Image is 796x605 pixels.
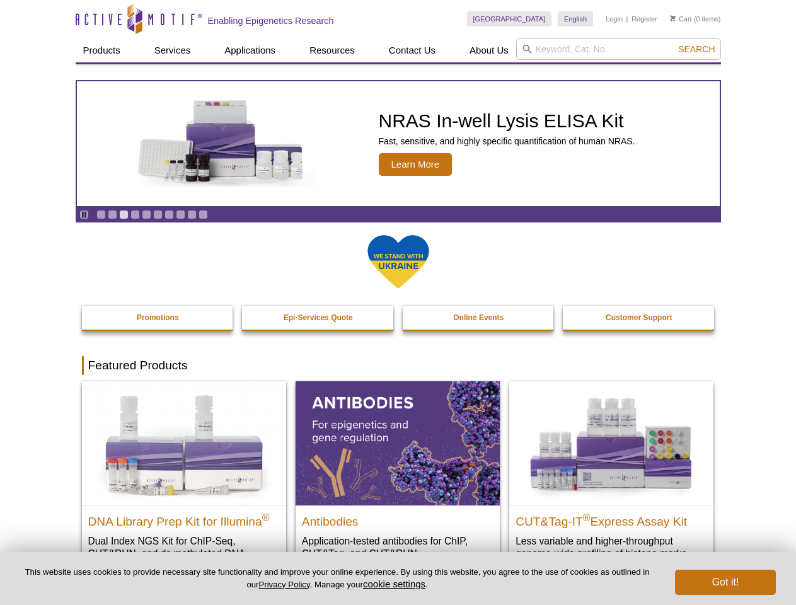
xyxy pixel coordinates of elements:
strong: Epi-Services Quote [284,313,353,322]
a: Services [147,38,199,62]
span: Search [678,44,715,54]
a: Go to slide 6 [153,210,163,219]
a: Products [76,38,128,62]
span: Learn More [379,153,453,176]
a: DNA Library Prep Kit for Illumina DNA Library Prep Kit for Illumina® Dual Index NGS Kit for ChIP-... [82,381,286,585]
a: Go to slide 9 [187,210,197,219]
img: NRAS In-well Lysis ELISA Kit [127,100,316,187]
li: | [626,11,628,26]
a: Go to slide 3 [119,210,129,219]
article: NRAS In-well Lysis ELISA Kit [77,81,720,206]
a: Register [632,14,657,23]
a: Go to slide 10 [199,210,208,219]
a: CUT&Tag-IT® Express Assay Kit CUT&Tag-IT®Express Assay Kit Less variable and higher-throughput ge... [509,381,713,572]
h2: CUT&Tag-IT Express Assay Kit [516,509,707,528]
img: CUT&Tag-IT® Express Assay Kit [509,381,713,505]
h2: Antibodies [302,509,493,528]
sup: ® [583,512,591,522]
sup: ® [262,512,270,522]
img: All Antibodies [296,381,500,505]
a: Login [606,14,623,23]
a: [GEOGRAPHIC_DATA] [467,11,552,26]
a: Go to slide 2 [108,210,117,219]
a: Contact Us [381,38,443,62]
a: Go to slide 7 [164,210,174,219]
a: About Us [462,38,516,62]
a: All Antibodies Antibodies Application-tested antibodies for ChIP, CUT&Tag, and CUT&RUN. [296,381,500,572]
a: Privacy Policy [258,580,309,589]
strong: Online Events [453,313,504,322]
h2: DNA Library Prep Kit for Illumina [88,509,280,528]
a: Promotions [82,306,234,330]
strong: Promotions [137,313,179,322]
h2: NRAS In-well Lysis ELISA Kit [379,112,635,130]
a: Toggle autoplay [79,210,89,219]
img: Your Cart [670,15,676,21]
button: Got it! [675,570,776,595]
li: (0 items) [670,11,721,26]
a: Epi-Services Quote [242,306,395,330]
p: Fast, sensitive, and highly specific quantification of human NRAS. [379,135,635,147]
strong: Customer Support [606,313,672,322]
a: Go to slide 5 [142,210,151,219]
a: Go to slide 1 [96,210,106,219]
a: English [558,11,593,26]
img: DNA Library Prep Kit for Illumina [82,381,286,505]
a: Cart [670,14,692,23]
a: Customer Support [563,306,715,330]
button: cookie settings [363,579,425,589]
p: Application-tested antibodies for ChIP, CUT&Tag, and CUT&RUN. [302,534,493,560]
h2: Featured Products [82,356,715,375]
a: Applications [217,38,283,62]
a: Online Events [403,306,555,330]
p: Less variable and higher-throughput genome-wide profiling of histone marks​. [516,534,707,560]
img: We Stand With Ukraine [367,234,430,290]
a: Go to slide 8 [176,210,185,219]
a: NRAS In-well Lysis ELISA Kit NRAS In-well Lysis ELISA Kit Fast, sensitive, and highly specific qu... [77,81,720,206]
p: This website uses cookies to provide necessary site functionality and improve your online experie... [20,567,654,591]
h2: Enabling Epigenetics Research [208,15,334,26]
button: Search [674,43,718,55]
p: Dual Index NGS Kit for ChIP-Seq, CUT&RUN, and ds methylated DNA assays. [88,534,280,573]
a: Go to slide 4 [130,210,140,219]
a: Resources [302,38,362,62]
input: Keyword, Cat. No. [516,38,721,60]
